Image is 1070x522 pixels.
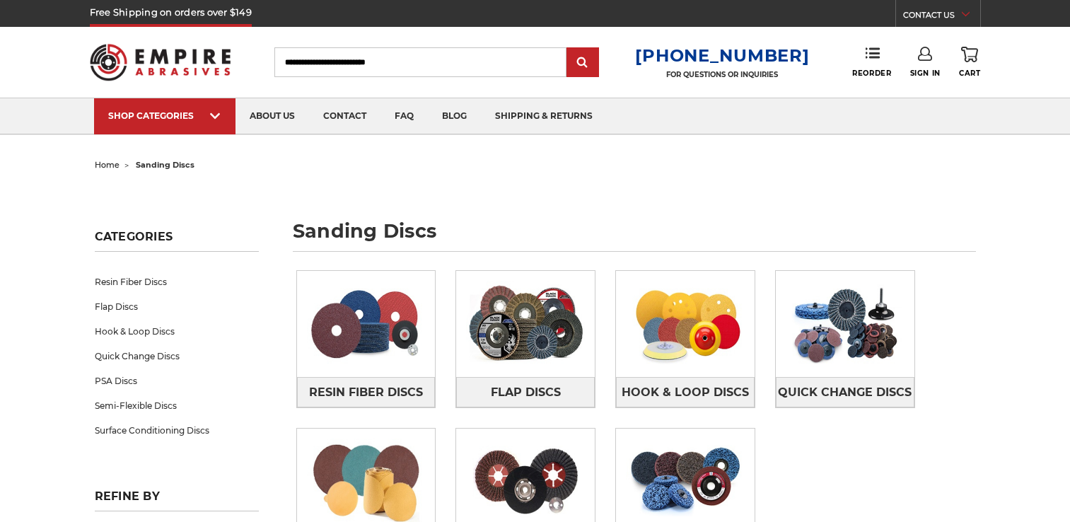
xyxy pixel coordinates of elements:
span: Resin Fiber Discs [309,381,423,405]
span: Cart [959,69,980,78]
img: Quick Change Discs [776,271,914,377]
img: Hook & Loop Discs [616,271,755,377]
a: about us [235,98,309,134]
a: home [95,160,120,170]
a: CONTACT US [903,7,980,27]
h5: Categories [95,230,259,252]
a: Flap Discs [95,294,259,319]
a: Hook & Loop Discs [95,319,259,344]
a: Quick Change Discs [776,377,914,407]
span: sanding discs [136,160,194,170]
span: Quick Change Discs [778,381,912,405]
a: Semi-Flexible Discs [95,393,259,418]
a: faq [380,98,428,134]
a: Flap Discs [456,377,595,407]
a: Resin Fiber Discs [297,377,436,407]
a: [PHONE_NUMBER] [635,45,809,66]
a: Hook & Loop Discs [616,377,755,407]
a: PSA Discs [95,369,259,393]
img: Resin Fiber Discs [297,271,436,377]
a: Resin Fiber Discs [95,269,259,294]
span: Flap Discs [491,381,561,405]
a: blog [428,98,481,134]
a: Reorder [852,47,891,77]
a: contact [309,98,380,134]
p: FOR QUESTIONS OR INQUIRIES [635,70,809,79]
input: Submit [569,49,597,77]
a: Cart [959,47,980,78]
img: Empire Abrasives [90,35,231,90]
img: Flap Discs [456,271,595,377]
span: Reorder [852,69,891,78]
a: Quick Change Discs [95,344,259,369]
a: shipping & returns [481,98,607,134]
h1: sanding discs [293,221,976,252]
span: Hook & Loop Discs [622,381,749,405]
div: SHOP CATEGORIES [108,110,221,121]
a: Surface Conditioning Discs [95,418,259,443]
span: Sign In [910,69,941,78]
h5: Refine by [95,489,259,511]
